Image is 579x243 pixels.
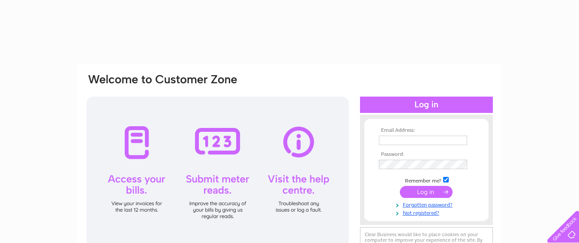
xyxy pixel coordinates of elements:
a: Not registered? [379,208,476,216]
th: Password: [377,152,476,158]
td: Remember me? [377,176,476,184]
input: Submit [400,186,453,198]
a: Forgotten password? [379,200,476,208]
th: Email Address: [377,128,476,134]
